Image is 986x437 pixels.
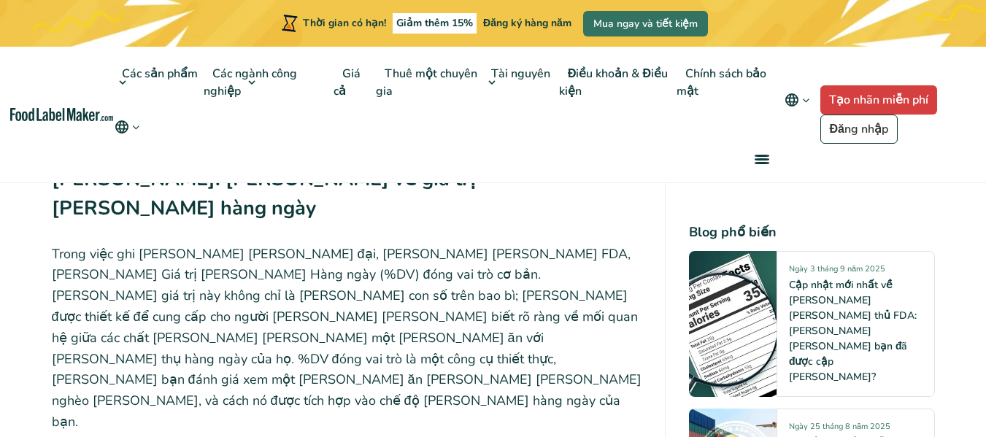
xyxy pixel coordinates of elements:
[830,121,888,137] font: Đăng nhập
[677,47,766,118] a: Chính sách bảo mật
[204,66,297,99] font: Các ngành công nghiệp
[334,66,361,99] font: Giá cả
[689,223,777,241] font: Blog phổ biến
[559,66,668,99] font: Điều khoản & Điều kiện
[334,47,361,118] a: Giá cả
[52,245,642,430] font: Trong việc ghi [PERSON_NAME] [PERSON_NAME] đại, [PERSON_NAME] [PERSON_NAME] FDA, [PERSON_NAME] Gi...
[774,85,820,115] button: Thay đổi ngôn ngữ
[303,16,386,30] font: Thời gian có hạn!
[789,421,890,432] font: Ngày 25 tháng 8 năm 2025
[491,66,550,82] font: Tài nguyên
[789,263,885,274] font: Ngày 3 tháng 9 năm 2025
[396,16,473,30] font: Giảm thêm 15%
[593,17,698,31] font: Mua ngay và tiết kiệm
[122,66,198,82] font: Các sản phẩm
[482,47,552,118] a: Tài nguyên
[737,136,784,182] a: thực đơn
[559,47,668,118] a: Điều khoản & Điều kiện
[820,85,937,115] a: Tạo nhãn miễn phí
[583,11,708,36] a: Mua ngay và tiết kiệm
[789,278,917,384] a: Cập nhật mới nhất về [PERSON_NAME] [PERSON_NAME] thủ FDA: [PERSON_NAME] [PERSON_NAME] bạn đã được...
[113,47,199,118] a: Các sản phẩm
[113,118,142,136] button: Thay đổi ngôn ngữ
[820,115,898,144] a: Đăng nhập
[677,66,766,99] font: Chính sách bảo mật
[376,66,477,99] font: Thuê một chuyên gia
[376,47,477,118] a: Thuê một chuyên gia
[10,108,114,122] a: Trang chủ của Food Label Maker
[204,47,297,118] a: Các ngành công nghiệp
[829,92,928,108] font: Tạo nhãn miễn phí
[483,16,571,30] font: Đăng ký hàng năm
